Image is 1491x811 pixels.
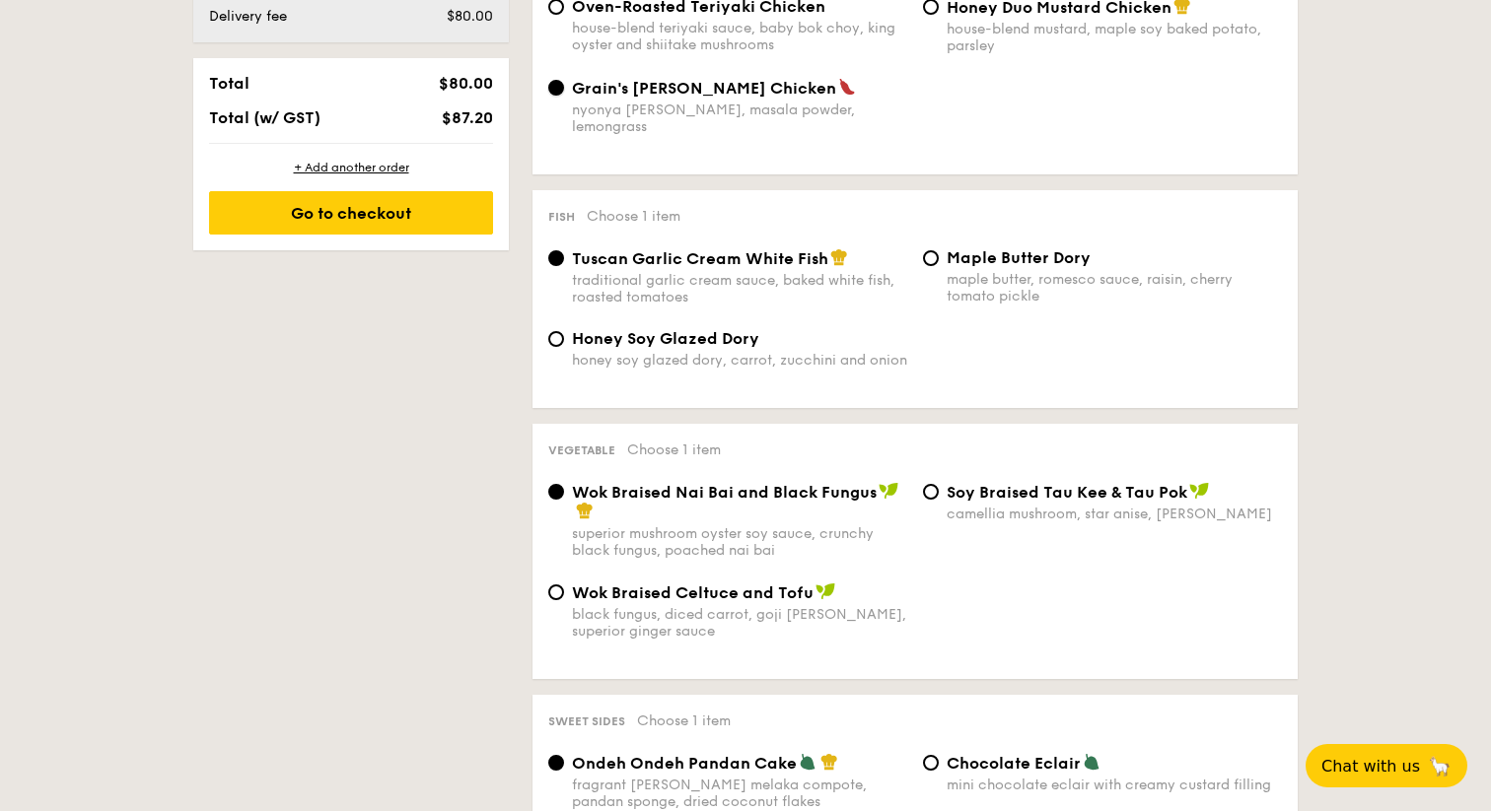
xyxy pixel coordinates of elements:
[879,482,898,500] img: icon-vegan.f8ff3823.svg
[209,160,493,175] div: + Add another order
[548,80,564,96] input: Grain's [PERSON_NAME] Chickennyonya [PERSON_NAME], masala powder, lemongrass
[548,443,615,457] span: Vegetable
[209,191,493,235] div: Go to checkout
[572,754,797,773] span: Ondeh Ondeh Pandan Cake
[572,525,907,559] div: superior mushroom oyster soy sauce, crunchy black fungus, poached nai bai
[947,777,1282,793] div: mini chocolate eclair with creamy custard filling
[838,78,856,96] img: icon-spicy.37a8142b.svg
[548,331,564,347] input: Honey Soy Glazed Doryhoney soy glazed dory, carrot, zucchini and onion
[947,271,1282,304] div: maple butter, romesco sauce, raisin, cherry tomato pickle
[947,483,1187,502] span: ⁠Soy Braised Tau Kee & Tau Pok
[442,108,493,127] span: $87.20
[816,582,835,600] img: icon-vegan.f8ff3823.svg
[548,210,575,224] span: Fish
[947,754,1081,773] span: Chocolate Eclair
[587,208,680,225] span: Choose 1 item
[923,484,939,500] input: ⁠Soy Braised Tau Kee & Tau Pokcamellia mushroom, star anise, [PERSON_NAME]
[572,329,759,348] span: Honey Soy Glazed Dory
[820,753,838,771] img: icon-chef-hat.a58ddaea.svg
[947,506,1282,522] div: camellia mushroom, star anise, [PERSON_NAME]
[947,248,1091,267] span: Maple Butter Dory
[830,248,848,266] img: icon-chef-hat.a58ddaea.svg
[548,484,564,500] input: Wok Braised Nai Bai and Black Fungussuperior mushroom oyster soy sauce, crunchy black fungus, poa...
[627,441,721,458] span: Choose 1 item
[548,714,625,728] span: Sweet sides
[947,21,1282,54] div: house-blend mustard, maple soy baked potato, parsley
[923,755,939,771] input: Chocolate Eclairmini chocolate eclair with creamy custard filling
[576,502,594,519] img: icon-chef-hat.a58ddaea.svg
[572,101,907,135] div: nyonya [PERSON_NAME], masala powder, lemongrass
[1428,755,1452,777] span: 🦙
[447,8,493,25] span: $80.00
[572,20,907,53] div: house-blend teriyaki sauce, baby bok choy, king oyster and shiitake mushrooms
[799,753,816,771] img: icon-vegetarian.fe4039eb.svg
[572,272,907,305] div: traditional garlic cream sauce, baked white fish, roasted tomatoes
[548,755,564,771] input: Ondeh Ondeh Pandan Cakefragrant [PERSON_NAME] melaka compote, pandan sponge, dried coconut flakes
[572,777,907,810] div: fragrant [PERSON_NAME] melaka compote, pandan sponge, dried coconut flakes
[637,712,731,729] span: Choose 1 item
[1189,482,1209,500] img: icon-vegan.f8ff3823.svg
[1321,757,1420,776] span: Chat with us
[209,74,249,93] span: Total
[1083,753,1100,771] img: icon-vegetarian.fe4039eb.svg
[209,108,320,127] span: Total (w/ GST)
[572,352,907,369] div: honey soy glazed dory, carrot, zucchini and onion
[572,79,836,98] span: Grain's [PERSON_NAME] Chicken
[572,606,907,640] div: black fungus, diced carrot, goji [PERSON_NAME], superior ginger sauce
[923,250,939,266] input: Maple Butter Dorymaple butter, romesco sauce, raisin, cherry tomato pickle
[572,249,828,268] span: Tuscan Garlic Cream White Fish
[209,8,287,25] span: Delivery fee
[572,583,814,602] span: Wok Braised Celtuce and Tofu
[572,483,877,502] span: Wok Braised Nai Bai and Black Fungus
[548,250,564,266] input: Tuscan Garlic Cream White Fishtraditional garlic cream sauce, baked white fish, roasted tomatoes
[1306,744,1467,787] button: Chat with us🦙
[548,584,564,600] input: Wok Braised Celtuce and Tofublack fungus, diced carrot, goji [PERSON_NAME], superior ginger sauce
[439,74,493,93] span: $80.00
